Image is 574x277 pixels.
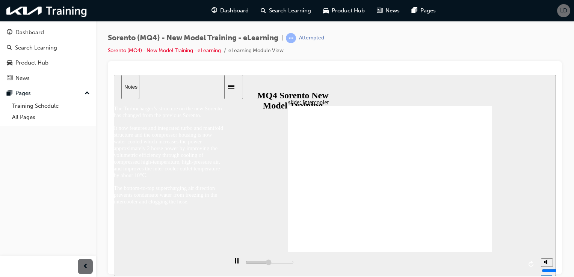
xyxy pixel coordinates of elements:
[4,3,90,18] img: kia-training
[3,86,93,100] button: Pages
[15,59,48,67] div: Product Hub
[323,6,329,15] span: car-icon
[7,29,12,36] span: guage-icon
[371,3,406,18] a: news-iconNews
[7,75,12,82] span: news-icon
[205,3,255,18] a: guage-iconDashboard
[7,45,12,51] span: search-icon
[269,6,311,15] span: Search Learning
[9,111,93,123] a: All Pages
[83,262,88,271] span: prev-icon
[385,6,400,15] span: News
[220,6,249,15] span: Dashboard
[286,33,296,43] span: learningRecordVerb_ATTEMPT-icon
[299,35,324,42] div: Attempted
[114,183,127,196] button: play/pause
[211,6,217,15] span: guage-icon
[332,6,365,15] span: Product Hub
[15,74,30,83] div: News
[108,34,278,42] span: Sorento (MQ4) - New Model Training - eLearning
[557,4,570,17] button: LD
[85,89,90,98] span: up-icon
[114,177,423,202] div: playback controls
[3,41,93,55] a: Search Learning
[423,177,438,202] div: misc controls
[420,6,436,15] span: Pages
[317,3,371,18] a: car-iconProduct Hub
[261,6,266,15] span: search-icon
[255,3,317,18] a: search-iconSearch Learning
[131,185,180,191] input: slide progress
[7,60,12,66] span: car-icon
[15,44,57,52] div: Search Learning
[560,6,567,15] span: LD
[412,184,423,195] button: replay
[3,71,93,85] a: News
[108,47,221,54] a: Sorento (MQ4) - New Model Training - eLearning
[377,6,382,15] span: news-icon
[9,100,93,112] a: Training Schedule
[15,89,31,98] div: Pages
[428,193,476,199] input: volume
[3,56,93,70] a: Product Hub
[15,28,44,37] div: Dashboard
[406,3,442,18] a: pages-iconPages
[11,9,23,15] div: Notes
[3,26,93,39] a: Dashboard
[7,90,12,97] span: pages-icon
[281,34,283,42] span: |
[427,184,439,192] button: volume
[3,24,93,86] button: DashboardSearch LearningProduct HubNews
[412,6,417,15] span: pages-icon
[228,47,284,55] li: eLearning Module View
